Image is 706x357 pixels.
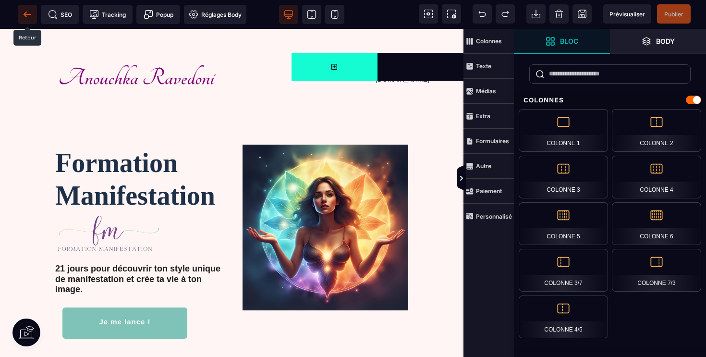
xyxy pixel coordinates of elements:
text: Formation Manifestation [55,116,221,185]
strong: Autre [476,162,491,170]
button: Je me lance ! [62,279,187,310]
span: Prévisualiser [609,11,645,18]
strong: Bloc [560,37,578,45]
span: Autre [463,154,514,179]
span: Extra [463,104,514,129]
span: Ouvrir les blocs [514,29,610,54]
strong: Body [656,37,675,45]
span: Formulaires [463,129,514,154]
span: Personnalisé [463,204,514,229]
span: Aperçu [603,4,651,24]
text: 21 jours pour découvrir ton style unique de manifestation et crée ta vie à ton image. [55,225,221,269]
span: Popup [144,10,173,19]
div: Colonne 3/7 [519,249,608,292]
span: Défaire [473,4,492,24]
span: Créer une alerte modale [136,5,180,24]
strong: Colonnes [476,37,502,45]
div: Colonne 1 [519,109,608,152]
strong: Texte [476,62,491,70]
span: Code de suivi [83,5,133,24]
span: Réglages Body [189,10,242,19]
span: Nettoyage [549,4,569,24]
span: Colonnes [463,29,514,54]
div: Colonnes [514,91,706,109]
div: Colonne 4/5 [519,295,608,338]
span: Rétablir [496,4,515,24]
div: Colonne 2 [612,109,701,152]
strong: Personnalisé [476,213,512,220]
strong: Paiement [476,187,502,195]
span: Open Blocks [292,24,377,52]
div: Colonne 5 [519,202,608,245]
span: Voir tablette [302,5,321,24]
span: Médias [463,79,514,104]
span: Voir mobile [325,5,344,24]
img: 324c6d0a661702377a8f1b47ec071a29_Capture_d%E2%80%99e%CC%81cran_2025-08-21_a%CC%80_13.04.23.png [55,185,161,225]
span: Enregistrer [572,4,592,24]
strong: Extra [476,112,490,120]
span: SEO [48,10,72,19]
span: Importer [526,4,546,24]
span: Favicon [184,5,246,24]
div: Colonne 4 [612,156,701,198]
strong: Formulaires [476,137,509,145]
img: b688c0463b6497b3d3e8a7bb313f1d14_Capture_d%E2%80%99e%CC%81cran_2025-08-21_a%CC%80_13.06.16.png [55,34,221,63]
strong: Médias [476,87,496,95]
span: Capture d'écran [442,4,461,24]
span: Paiement [463,179,514,204]
span: Retour [18,5,37,24]
img: 6cecefda840579d016cac462d45ffed3_Beige_Et_Blanc_Minimaliste_Merci_Publication_Instagram_(588_x_71... [243,116,408,282]
span: Ouvrir les calques [610,29,706,54]
span: Voir bureau [279,5,298,24]
span: Afficher les vues [514,164,523,193]
div: Colonne 7/3 [612,249,701,292]
span: Publier [664,11,683,18]
div: Colonne 6 [612,202,701,245]
span: Métadata SEO [41,5,79,24]
div: Colonne 3 [519,156,608,198]
span: Voir les composants [419,4,438,24]
span: Texte [463,54,514,79]
span: Tracking [89,10,126,19]
span: Enregistrer le contenu [657,4,691,24]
